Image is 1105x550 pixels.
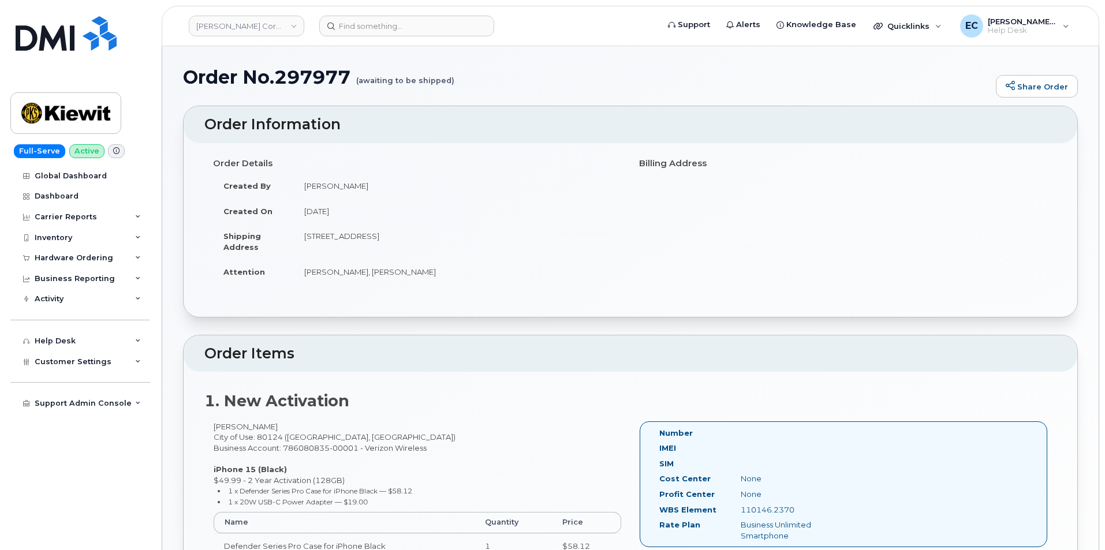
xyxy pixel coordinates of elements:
[552,512,621,533] th: Price
[639,159,1048,169] h4: Billing Address
[183,67,990,87] h1: Order No.297977
[659,443,676,454] label: IMEI
[294,173,622,199] td: [PERSON_NAME]
[204,117,1057,133] h2: Order Information
[223,267,265,276] strong: Attention
[294,223,622,259] td: [STREET_ADDRESS]
[223,231,261,252] strong: Shipping Address
[294,199,622,224] td: [DATE]
[732,504,846,515] div: 110146.2370
[228,497,368,506] small: 1 x 20W USB-C Power Adapter — $19.00
[228,487,412,495] small: 1 x Defender Series Pro Case for iPhone Black — $58.12
[659,489,715,500] label: Profit Center
[213,159,622,169] h4: Order Details
[732,519,846,541] div: Business Unlimited Smartphone
[732,489,846,500] div: None
[223,181,271,190] strong: Created By
[659,458,674,469] label: SIM
[356,67,454,85] small: (awaiting to be shipped)
[204,346,1057,362] h2: Order Items
[659,504,716,515] label: WBS Element
[659,428,693,439] label: Number
[294,259,622,285] td: [PERSON_NAME], [PERSON_NAME]
[475,512,552,533] th: Quantity
[659,519,700,530] label: Rate Plan
[732,473,846,484] div: None
[223,207,272,216] strong: Created On
[214,465,287,474] strong: iPhone 15 (Black)
[214,512,475,533] th: Name
[659,473,711,484] label: Cost Center
[996,75,1078,98] a: Share Order
[204,391,349,410] strong: 1. New Activation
